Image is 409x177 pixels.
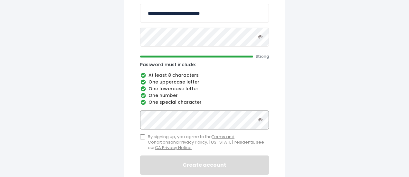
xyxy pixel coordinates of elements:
[140,62,269,67] p: Password must include:
[140,93,269,99] li: One number
[179,139,207,145] a: Privacy Policy
[148,134,234,145] a: Terms and Conditions
[140,134,145,139] input: By signing up, you agree to theTerms and ConditionsandPrivacy Policy. [US_STATE] residents, see o...
[258,34,262,39] i: Toggle password visibility
[140,100,269,105] li: One special character
[148,134,269,151] span: By signing up, you agree to the and . [US_STATE] residents, see our .
[140,86,269,92] li: One lowercase letter
[140,79,269,85] li: One uppercase letter
[140,155,269,175] button: Create account
[256,54,269,59] span: Strong
[155,145,192,151] a: CA Privacy Notice
[140,73,269,78] li: At least 8 characters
